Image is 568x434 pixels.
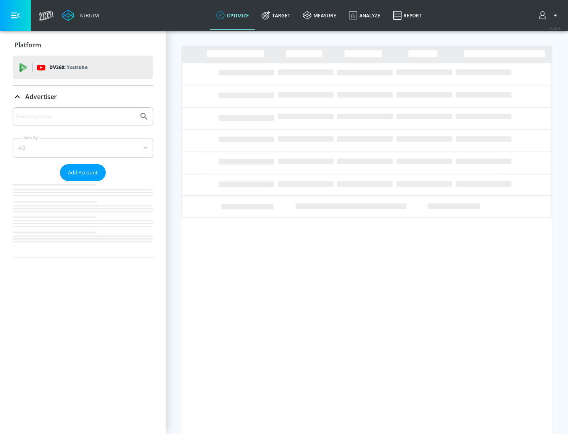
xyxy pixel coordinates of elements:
button: Add Account [60,164,106,181]
p: Advertiser [25,92,57,101]
a: Atrium [62,9,99,21]
div: Atrium [77,12,99,19]
div: Advertiser [13,86,153,108]
label: Sort By [22,135,39,140]
a: Target [255,1,297,30]
a: measure [297,1,342,30]
a: Analyze [342,1,387,30]
div: Platform [13,34,153,56]
div: DV360: Youtube [13,56,153,79]
p: Youtube [67,63,88,71]
span: Add Account [68,168,98,177]
input: Search by name [16,111,135,122]
a: optimize [210,1,255,30]
span: v 4.25.4 [549,26,560,30]
div: A-Z [13,138,153,158]
p: Platform [15,41,41,49]
p: DV360: [49,63,88,72]
nav: list of Advertiser [13,181,153,258]
a: Report [387,1,428,30]
div: Advertiser [13,107,153,258]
